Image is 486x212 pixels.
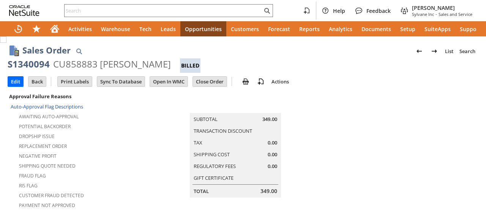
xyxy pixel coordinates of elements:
[439,11,472,17] span: Sales and Service
[19,123,71,130] a: Potential Backorder
[19,182,38,189] a: RIS flag
[27,21,46,36] div: Shortcuts
[193,77,227,86] input: Close Order
[412,11,434,17] span: Sylvane Inc
[268,139,277,146] span: 0.00
[366,7,391,14] span: Feedback
[194,188,209,195] a: Total
[53,58,171,70] div: CU858883 [PERSON_NAME]
[180,58,200,73] div: Billed
[101,25,130,33] span: Warehouse
[19,202,75,209] a: Payment not approved
[357,21,396,36] a: Documents
[8,91,134,101] div: Approval Failure Reasons
[456,45,478,57] a: Search
[361,25,391,33] span: Documents
[50,24,59,33] svg: Home
[28,77,46,86] input: Back
[139,25,151,33] span: Tech
[226,21,264,36] a: Customers
[8,77,23,86] input: Edit
[264,21,295,36] a: Forecast
[268,25,290,33] span: Forecast
[14,24,23,33] svg: Recent Records
[64,21,96,36] a: Activities
[19,113,79,120] a: Awaiting Auto-Approval
[329,25,352,33] span: Analytics
[262,116,277,123] span: 349.00
[150,77,188,86] input: Open In WMC
[97,77,145,86] input: Sync To Database
[19,153,57,159] a: Negative Profit
[260,187,277,195] span: 349.00
[400,25,415,33] span: Setup
[420,21,455,36] a: SuiteApps
[194,127,252,134] a: Transaction Discount
[32,24,41,33] svg: Shortcuts
[415,47,424,56] img: Previous
[9,21,27,36] a: Recent Records
[268,163,277,170] span: 0.00
[19,192,84,199] a: Customer Fraud Detected
[295,21,324,36] a: Reports
[194,151,230,158] a: Shipping Cost
[299,25,320,33] span: Reports
[68,25,92,33] span: Activities
[190,101,281,113] caption: Summary
[65,6,262,15] input: Search
[430,47,439,56] img: Next
[262,6,271,15] svg: Search
[231,25,259,33] span: Customers
[324,21,357,36] a: Analytics
[96,21,135,36] a: Warehouse
[333,7,345,14] span: Help
[194,139,202,146] a: Tax
[22,44,71,57] h1: Sales Order
[194,163,236,170] a: Regulatory Fees
[412,4,472,11] span: [PERSON_NAME]
[9,5,39,16] svg: logo
[19,143,67,149] a: Replacement Order
[436,11,437,17] span: -
[156,21,180,36] a: Leads
[194,116,218,122] a: Subtotal
[135,21,156,36] a: Tech
[74,47,84,56] img: Quick Find
[256,77,265,86] img: add-record.svg
[455,21,486,36] a: Support
[19,163,76,169] a: Shipping Quote Needed
[396,21,420,36] a: Setup
[268,78,292,85] a: Actions
[58,77,92,86] input: Print Labels
[46,21,64,36] a: Home
[19,133,55,140] a: Dropship Issue
[442,45,456,57] a: List
[180,21,226,36] a: Opportunities
[268,151,277,158] span: 0.00
[19,173,46,179] a: Fraud Flag
[424,25,451,33] span: SuiteApps
[11,103,83,110] a: Auto-Approval Flag Descriptions
[241,77,250,86] img: print.svg
[460,25,481,33] span: Support
[161,25,176,33] span: Leads
[8,58,50,70] div: S1340094
[194,174,234,181] a: Gift Certificate
[185,25,222,33] span: Opportunities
